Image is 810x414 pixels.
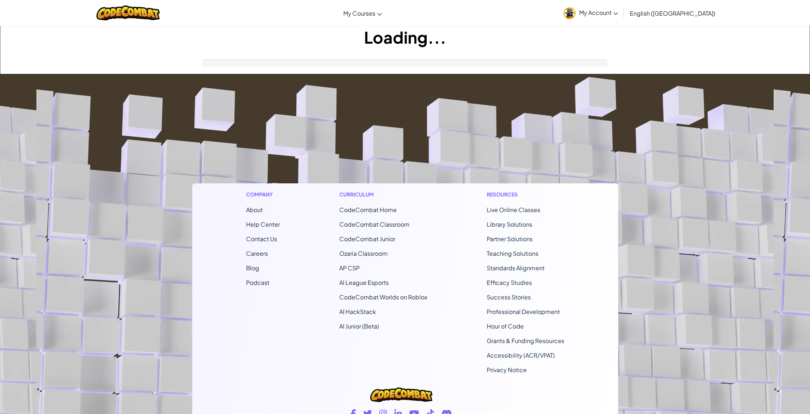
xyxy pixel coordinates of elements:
[339,191,427,198] h1: Curriculum
[339,206,397,214] span: CodeCombat Home
[487,220,532,228] a: Library Solutions
[630,9,715,17] span: English ([GEOGRAPHIC_DATA])
[487,191,564,198] h1: Resources
[246,220,280,228] a: Help Center
[487,279,532,286] a: Efficacy Studies
[487,322,524,330] a: Hour of Code
[487,206,540,214] a: Live Online Classes
[246,264,259,272] a: Blog
[487,366,527,374] a: Privacy Notice
[246,206,263,214] a: About
[487,337,564,345] a: Grants & Funding Resources
[339,308,376,315] a: AI HackStack
[487,351,555,359] a: Accessibility (ACR/VPAT)
[340,3,386,23] a: My Courses
[487,293,531,301] a: Success Stories
[339,322,379,330] a: AI Junior (Beta)
[246,279,269,286] a: Podcast
[579,9,618,16] span: My Account
[246,250,268,257] a: Careers
[564,7,576,19] img: avatar
[487,308,560,315] a: Professional Development
[560,1,622,24] a: My Account
[339,279,389,286] a: AI League Esports
[339,264,360,272] a: AP CSP
[370,387,432,402] img: CodeCombat logo
[246,235,277,243] span: Contact Us
[487,250,538,257] a: Teaching Solutions
[339,293,427,301] a: CodeCombat Worlds on Roblox
[626,3,719,23] a: English ([GEOGRAPHIC_DATA])
[339,235,395,243] a: CodeCombat Junior
[487,264,545,272] a: Standards Alignment
[246,191,280,198] h1: Company
[339,220,410,228] a: CodeCombat Classroom
[0,26,810,48] h1: Loading...
[96,5,160,20] img: CodeCombat logo
[339,250,388,257] a: Ozaria Classroom
[487,235,533,243] a: Partner Solutions
[343,9,375,17] span: My Courses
